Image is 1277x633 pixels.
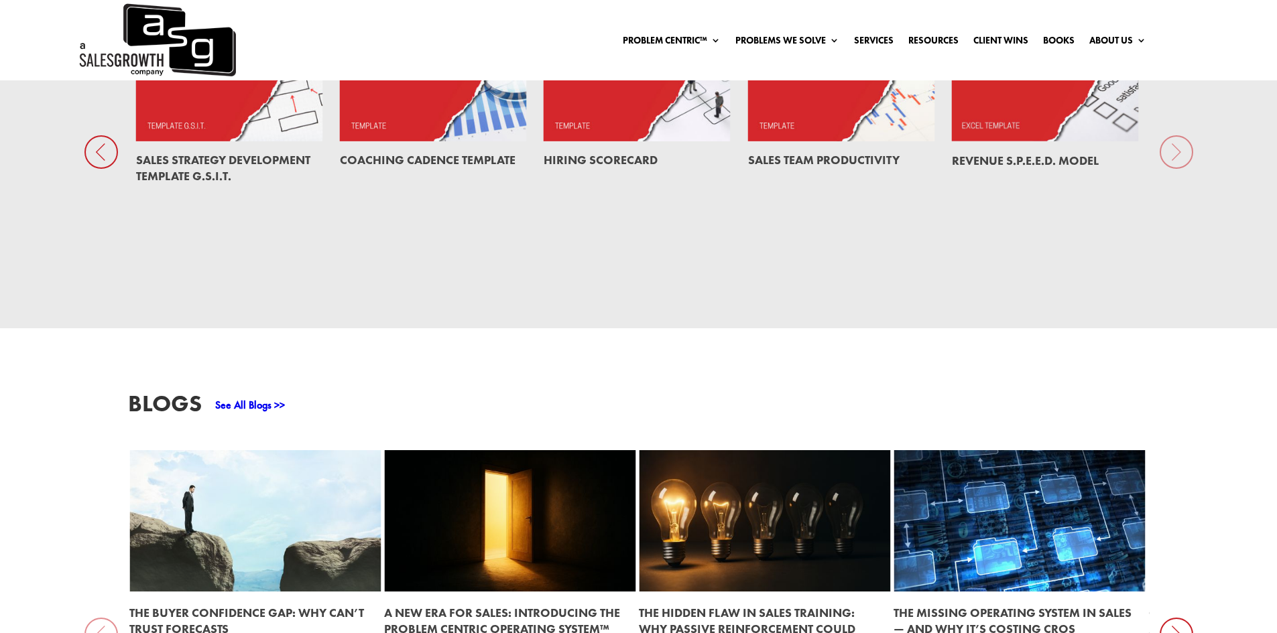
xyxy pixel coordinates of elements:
[1089,36,1146,50] a: About Us
[136,152,310,184] a: Sales Strategy Development Template G.S.I.T.
[544,152,658,167] a: Hiring Scorecard
[735,36,839,50] a: Problems We Solve
[908,36,959,50] a: Resources
[215,398,285,412] a: See All Blogs >>
[854,36,894,50] a: Services
[1043,36,1075,50] a: Books
[748,152,900,167] a: Sales Team Productivity
[623,36,721,50] a: Problem Centric™
[952,153,1099,168] a: Revenue S.P.E.E.D. Model
[340,152,515,167] a: Coaching Cadence Template
[973,36,1028,50] a: Client Wins
[128,392,202,422] h3: Blogs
